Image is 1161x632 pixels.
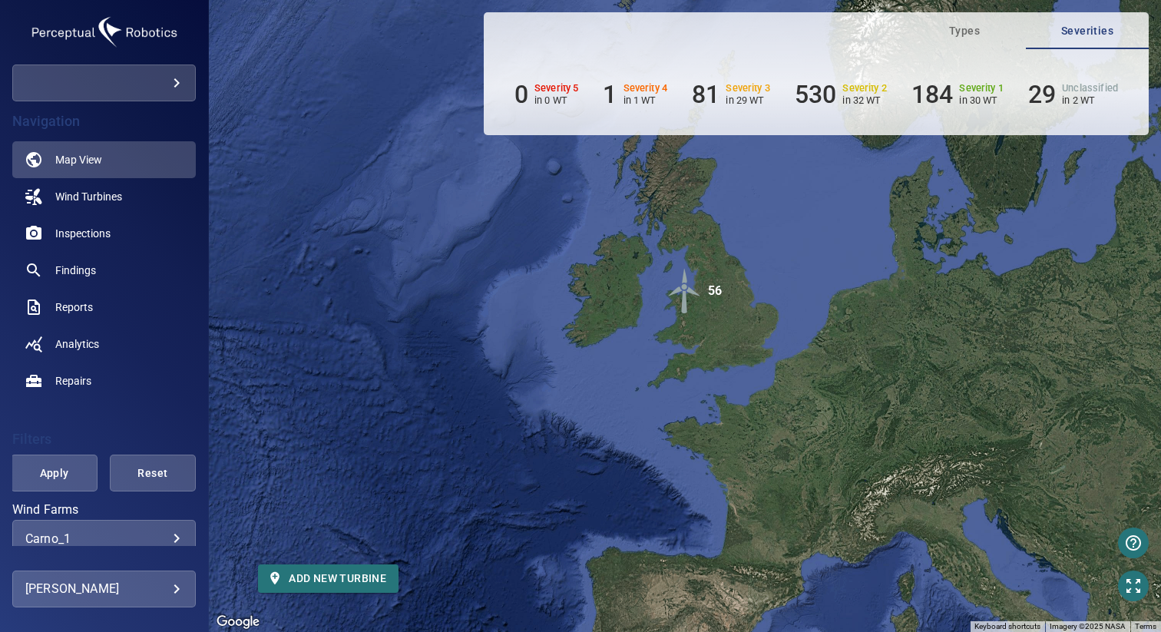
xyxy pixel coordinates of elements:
[1050,622,1126,630] span: Imagery ©2025 NASA
[55,226,111,241] span: Inspections
[662,268,708,314] img: windFarmIconUnclassified.svg
[12,114,196,129] h4: Navigation
[25,577,183,601] div: [PERSON_NAME]
[213,612,263,632] img: Google
[55,336,99,352] span: Analytics
[603,80,667,109] li: Severity 4
[12,215,196,252] a: inspections noActive
[12,141,196,178] a: map active
[726,94,770,106] p: in 29 WT
[12,520,196,557] div: Wind Farms
[28,12,181,52] img: amegni-logo
[534,83,579,94] h6: Severity 5
[662,268,708,316] gmp-advanced-marker: 56
[55,189,122,204] span: Wind Turbines
[623,83,668,94] h6: Severity 4
[534,94,579,106] p: in 0 WT
[12,326,196,362] a: analytics noActive
[12,432,196,447] h4: Filters
[692,80,719,109] h6: 81
[1135,622,1156,630] a: Terms
[1028,80,1118,109] li: Severity Unclassified
[708,268,722,314] div: 56
[959,83,1004,94] h6: Severity 1
[1062,94,1118,106] p: in 2 WT
[974,621,1040,632] button: Keyboard shortcuts
[842,83,887,94] h6: Severity 2
[795,80,836,109] h6: 530
[55,373,91,389] span: Repairs
[795,80,887,109] li: Severity 2
[514,80,528,109] h6: 0
[12,289,196,326] a: reports noActive
[911,80,953,109] h6: 184
[12,178,196,215] a: windturbines noActive
[30,464,78,483] span: Apply
[12,65,196,101] div: amegni
[603,80,617,109] h6: 1
[912,22,1017,41] span: Types
[55,299,93,315] span: Reports
[911,80,1004,109] li: Severity 1
[55,263,96,278] span: Findings
[1062,83,1118,94] h6: Unclassified
[514,80,579,109] li: Severity 5
[692,80,770,109] li: Severity 3
[959,94,1004,106] p: in 30 WT
[110,455,196,491] button: Reset
[12,252,196,289] a: findings noActive
[258,564,399,593] button: Add new turbine
[623,94,668,106] p: in 1 WT
[270,569,386,588] span: Add new turbine
[12,504,196,516] label: Wind Farms
[11,455,97,491] button: Apply
[12,362,196,399] a: repairs noActive
[842,94,887,106] p: in 32 WT
[55,152,102,167] span: Map View
[25,531,183,546] div: Carno_1
[1035,22,1139,41] span: Severities
[1028,80,1056,109] h6: 29
[726,83,770,94] h6: Severity 3
[129,464,177,483] span: Reset
[213,612,263,632] a: Open this area in Google Maps (opens a new window)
